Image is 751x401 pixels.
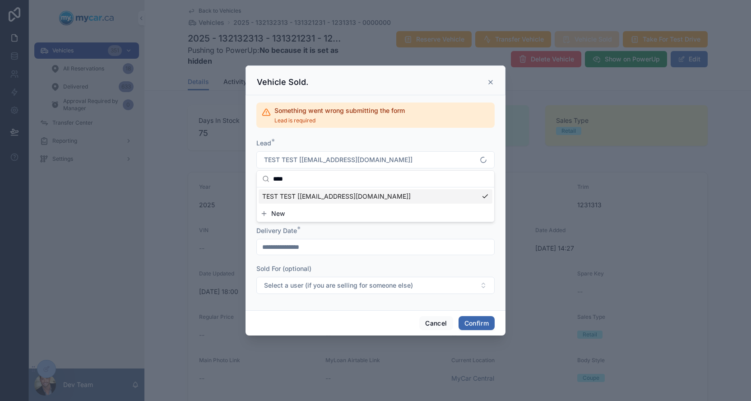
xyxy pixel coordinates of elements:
h2: Something went wrong submitting the form [274,106,405,115]
span: Lead [256,139,271,147]
button: Select Button [256,151,495,168]
button: New [260,209,491,218]
button: Confirm [459,316,495,331]
span: TEST TEST [[EMAIL_ADDRESS][DOMAIN_NAME]] [264,155,413,164]
span: Select a user (if you are selling for someone else) [264,281,413,290]
span: New [271,209,285,218]
span: Lead is required [274,117,405,124]
span: TEST TEST [[EMAIL_ADDRESS][DOMAIN_NAME]] [262,192,411,201]
div: Suggestions [257,187,494,205]
h3: Vehicle Sold. [257,77,308,88]
span: Delivery Date [256,227,297,234]
button: Select Button [256,277,495,294]
button: Cancel [419,316,453,331]
span: Sold For (optional) [256,265,311,272]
